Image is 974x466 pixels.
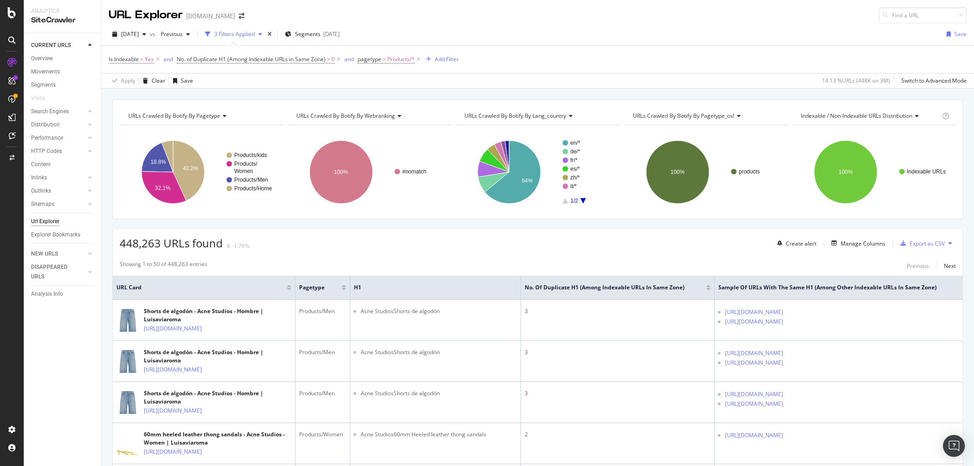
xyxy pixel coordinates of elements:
[109,7,183,23] div: URL Explorer
[121,30,139,38] span: 2025 Sep. 1st
[31,15,94,26] div: SiteCrawler
[109,55,139,63] span: Is Indexable
[898,73,967,88] button: Switch to Advanced Mode
[31,186,51,196] div: Outlinks
[456,132,617,212] svg: A chart.
[144,307,291,324] div: Shorts de algodón - Acne Studios - Hombre | Luisaviaroma
[299,283,328,292] span: pagetype
[121,77,135,84] div: Apply
[31,249,58,259] div: NEW URLS
[792,132,954,212] svg: A chart.
[943,27,967,42] button: Save
[31,107,69,116] div: Search Engines
[299,389,346,398] div: Products/Men
[31,217,95,226] a: Url Explorer
[120,236,223,251] span: 448,263 URLs found
[725,358,783,367] a: [URL][DOMAIN_NAME]
[116,305,139,335] img: main image
[879,7,967,23] input: Find a URL
[31,94,54,103] a: Visits
[907,168,946,175] text: Indexable URLs
[31,289,95,299] a: Analysis Info
[725,308,783,317] a: [URL][DOMAIN_NAME]
[116,428,139,459] img: main image
[718,283,945,292] span: Sample of URLs with the Same H1 (Among Other Indexable URLs in Same Zone)
[31,67,60,77] div: Movements
[266,30,274,39] div: times
[31,173,85,183] a: Inlinks
[183,165,198,172] text: 43.2%
[144,406,202,415] a: [URL][DOMAIN_NAME]
[631,109,779,123] h4: URLs Crawled By Botify By pagetype_osl
[234,152,267,158] text: Products/kids
[943,435,965,457] div: Open Intercom Messenger
[31,80,95,90] a: Segments
[725,390,783,399] a: [URL][DOMAIN_NAME]
[144,348,291,365] div: Shorts de algodón - Acne Studios - Hombre | Luisaviaroma
[31,230,80,240] div: Explorer Bookmarks
[31,147,62,156] div: HTTP Codes
[828,238,885,249] button: Manage Columns
[296,112,395,120] span: URLs Crawled By Botify By webranking
[525,389,711,398] div: 3
[116,387,139,418] img: main image
[299,348,346,356] div: Products/Men
[177,55,326,63] span: No. of Duplicate H1 (Among Indexable URLs in Same Zone)
[774,236,816,251] button: Create alert
[163,55,173,63] button: and
[361,307,517,315] li: Acne StudiosShorts de algodón
[214,30,255,38] div: 3 Filters Applied
[288,132,449,212] div: A chart.
[31,120,85,130] a: Distribution
[144,365,202,374] a: [URL][DOMAIN_NAME]
[327,55,330,63] span: >
[232,242,249,250] div: -1.76%
[31,41,85,50] a: CURRENT URLS
[361,389,517,398] li: Acne StudiosShorts de algodón
[822,77,890,84] div: 14.13 % URLs ( 448K on 3M )
[910,240,945,247] div: Export as CSV
[234,168,253,174] text: Women
[402,168,426,175] text: #nomatch
[109,27,150,42] button: [DATE]
[31,230,95,240] a: Explorer Bookmarks
[954,30,967,38] div: Save
[31,199,54,209] div: Sitemaps
[361,430,517,439] li: Acne Studios60mm Heeled leather thong sandals
[31,160,95,169] a: Content
[786,240,816,247] div: Create alert
[152,77,165,84] div: Clear
[725,399,783,408] a: [URL][DOMAIN_NAME]
[151,159,166,165] text: 18.8%
[120,132,281,212] svg: A chart.
[234,177,268,183] text: Products/Men
[155,185,170,191] text: 32.1%
[31,147,85,156] a: HTTP Codes
[31,120,60,130] div: Distribution
[522,178,533,184] text: 64%
[31,41,71,50] div: CURRENT URLS
[670,169,684,175] text: 100%
[186,11,235,21] div: [DOMAIN_NAME]
[116,283,284,292] span: URL Card
[525,283,692,292] span: No. of Duplicate H1 (Among Indexable URLs in Same Zone)
[838,169,853,175] text: 100%
[633,112,734,120] span: URLs Crawled By Botify By pagetype_osl
[281,27,343,42] button: Segments[DATE]
[295,30,321,38] span: Segments
[109,73,135,88] button: Apply
[31,186,85,196] a: Outlinks
[897,236,945,251] button: Export as CSV
[387,53,415,66] span: Products/*
[234,185,272,192] text: Products/Home
[116,346,139,377] img: main image
[31,173,47,183] div: Inlinks
[31,262,77,282] div: DISAPPEARED URLS
[901,77,967,84] div: Switch to Advanced Mode
[739,168,760,175] text: products
[31,107,85,116] a: Search Engines
[234,161,258,167] text: Products/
